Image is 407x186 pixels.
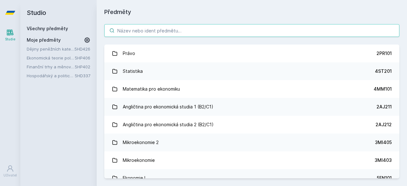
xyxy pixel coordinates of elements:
font: Ekonomická teorie politiky [27,55,79,60]
font: 3MI405 [375,140,392,145]
font: Uživatel [3,173,17,177]
font: Moje předměty [27,37,61,43]
a: 5HD337 [75,73,90,78]
font: 3MI403 [375,157,392,163]
font: 2AJ211 [376,104,392,109]
a: Finanční trhy a měnová politika [27,64,75,70]
a: Matematika pro ekonomiku 4MM101 [104,80,399,98]
a: Právo 2PR101 [104,45,399,62]
font: 4ST201 [375,68,392,74]
font: Studie [5,37,15,41]
font: Ekonomie I. [123,175,147,181]
a: Studie [1,25,19,45]
a: Mikroekonomie 2 3MI405 [104,134,399,151]
a: 5HP406 [75,55,90,60]
font: Hospodářský a politický vývoj Dálného východu ve 20. století [27,73,148,78]
font: 2PR101 [376,51,392,56]
font: Předměty [104,9,131,15]
font: Statistika [123,68,143,74]
font: 5EN101 [377,175,392,181]
a: Mikroekonomie 3MI403 [104,151,399,169]
a: 5HD426 [74,46,90,52]
font: Právo [123,51,135,56]
font: 2AJ212 [376,122,392,127]
font: Matematika pro ekonomiku [123,86,180,92]
a: Ekonomická teorie politiky [27,55,75,61]
font: Mikroekonomie [123,157,155,163]
a: Angličtina pro ekonomická studia 2 (B2/C1) 2AJ212 [104,116,399,134]
font: Angličtina pro ekonomická studia 2 (B2/C1) [123,122,214,127]
font: Angličtina pro ekonomická studia 1 (B2/C1) [123,104,213,109]
input: Název nebo ident předmětu… [104,24,399,37]
a: Statistika 4ST201 [104,62,399,80]
a: Angličtina pro ekonomická studia 1 (B2/C1) 2AJ211 [104,98,399,116]
a: Uživatel [1,162,19,181]
font: Mikroekonomie 2 [123,140,159,145]
a: 5HP402 [75,64,90,69]
a: Hospodářský a politický vývoj Dálného východu ve 20. století [27,72,75,79]
font: Finanční trhy a měnová politika [27,64,89,69]
font: Dějiny peněžních kategorií a institucí [27,46,100,52]
a: Dějiny peněžních kategorií a institucí [27,46,74,52]
font: Studio [27,9,46,17]
font: 4MM101 [374,86,392,92]
a: Všechny předměty [27,26,68,31]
